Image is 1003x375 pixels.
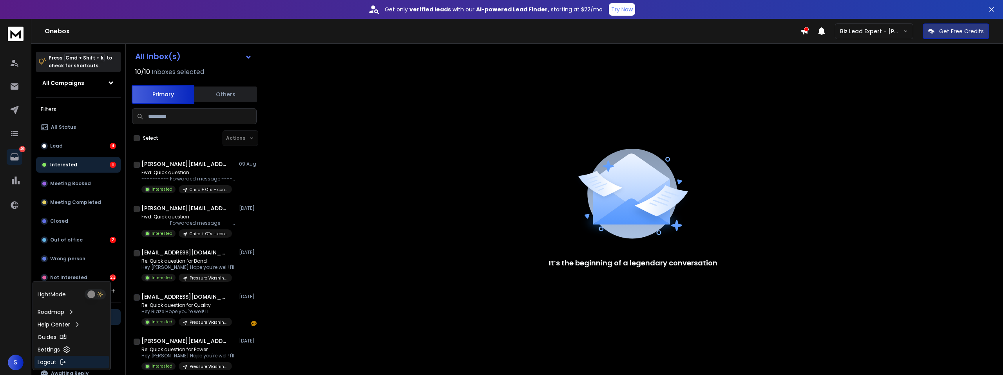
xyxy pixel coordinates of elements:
[34,331,109,343] a: Guides
[190,275,227,281] p: Pressure Washing - New campaign - FB
[132,85,194,104] button: Primary
[141,204,228,212] h1: [PERSON_NAME][EMAIL_ADDRESS][DOMAIN_NAME]
[141,308,232,315] p: Hey Blaze Hope you're well! I'll
[141,337,228,345] h1: [PERSON_NAME][EMAIL_ADDRESS][DOMAIN_NAME]
[38,321,70,328] p: Help Center
[141,258,234,264] p: Re: Quick question for Bond
[840,27,903,35] p: Biz Lead Expert - [PERSON_NAME]
[385,5,603,13] p: Get only with our starting at $22/mo
[239,338,257,344] p: [DATE]
[36,119,121,135] button: All Status
[50,274,87,281] p: Not Interested
[50,256,85,262] p: Wrong person
[36,104,121,115] h3: Filters
[49,54,112,70] p: Press to check for shortcuts.
[141,169,235,176] p: Fwd: Quick question
[190,364,227,370] p: Pressure Washing - New campaign - FB
[152,275,172,281] p: Interested
[8,27,24,41] img: logo
[152,363,172,369] p: Interested
[50,199,101,206] p: Meeting Completed
[50,180,91,187] p: Meeting Booked
[141,220,235,226] p: ---------- Forwarded message --------- From: [PERSON_NAME]
[190,319,227,325] p: Pressure Washing - New campaign - FB
[152,231,172,236] p: Interested
[110,237,116,243] div: 2
[939,27,984,35] p: Get Free Credits
[42,79,84,87] h1: All Campaigns
[38,290,66,298] p: Light Mode
[36,138,121,154] button: Lead4
[19,146,25,152] p: 40
[110,162,116,168] div: 11
[476,5,549,13] strong: AI-powered Lead Finder,
[143,135,158,141] label: Select
[549,258,717,269] p: It’s the beginning of a legendary conversation
[38,358,56,366] p: Logout
[51,124,76,130] p: All Status
[141,249,228,256] h1: [EMAIL_ADDRESS][DOMAIN_NAME]
[36,232,121,248] button: Out of office2
[34,318,109,331] a: Help Center
[152,67,204,77] h3: Inboxes selected
[50,218,68,224] p: Closed
[141,264,234,270] p: Hey [PERSON_NAME] Hope you're well! I'll
[7,149,22,165] a: 40
[36,157,121,173] button: Interested11
[409,5,451,13] strong: verified leads
[36,213,121,229] button: Closed
[141,214,235,220] p: Fwd: Quick question
[923,23,989,39] button: Get Free Credits
[239,205,257,211] p: [DATE]
[190,231,227,237] p: Chiro + OTs + concretors + kitchen remodellers - FB ads campaign - direct
[141,176,235,182] p: ---------- Forwarded message --------- From: [PERSON_NAME]
[609,3,635,16] button: Try Now
[152,186,172,192] p: Interested
[110,274,116,281] div: 23
[36,176,121,191] button: Meeting Booked
[38,346,60,353] p: Settings
[135,52,181,60] h1: All Inbox(s)
[239,161,257,167] p: 09 Aug
[50,237,83,243] p: Out of office
[194,86,257,103] button: Others
[34,306,109,318] a: Roadmap
[141,293,228,301] h1: [EMAIL_ADDRESS][DOMAIN_NAME]
[152,319,172,325] p: Interested
[50,162,77,168] p: Interested
[45,27,800,36] h1: Onebox
[38,333,56,341] p: Guides
[611,5,633,13] p: Try Now
[141,160,228,168] h1: [PERSON_NAME][EMAIL_ADDRESS][DOMAIN_NAME]
[36,270,121,285] button: Not Interested23
[135,67,150,77] span: 10 / 10
[34,343,109,356] a: Settings
[141,302,232,308] p: Re: Quick question for Quality
[110,143,116,149] div: 4
[141,353,234,359] p: Hey [PERSON_NAME] Hope you're well! I'll
[36,75,121,91] button: All Campaigns
[36,195,121,210] button: Meeting Completed
[36,251,121,267] button: Wrong person
[38,308,64,316] p: Roadmap
[8,355,24,370] button: S
[141,346,234,353] p: Re: Quick question for Power
[64,53,105,62] span: Cmd + Shift + k
[239,249,257,256] p: [DATE]
[190,187,227,193] p: Chiro + OTs + concretors + kitchen remodellers - FB ads campaign - direct
[129,49,258,64] button: All Inbox(s)
[239,294,257,300] p: [DATE]
[50,143,63,149] p: Lead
